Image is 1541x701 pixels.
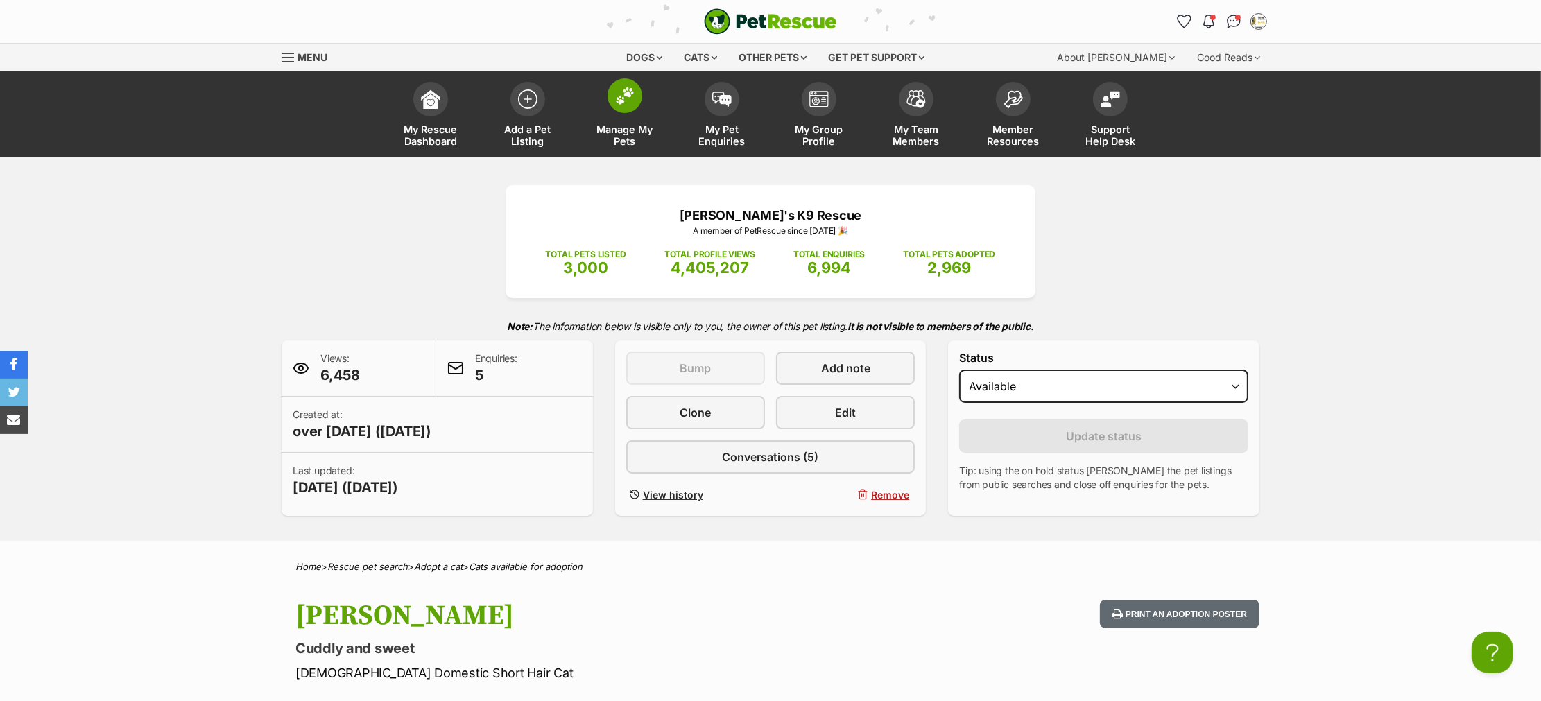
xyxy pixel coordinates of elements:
span: 2,969 [927,259,971,277]
img: manage-my-pets-icon-02211641906a0b7f246fdf0571729dbe1e7629f14944591b6c1af311fb30b64b.svg [615,87,635,105]
a: Conversations (5) [626,440,915,474]
div: > > > [261,562,1280,572]
a: Manage My Pets [576,75,673,157]
span: Conversations (5) [722,449,818,465]
span: My Team Members [885,123,947,147]
span: [DATE] ([DATE]) [293,478,398,497]
h1: [PERSON_NAME] [295,600,882,632]
span: Menu [298,51,327,63]
p: TOTAL PETS ADOPTED [903,248,995,261]
span: over [DATE] ([DATE]) [293,422,431,441]
img: dashboard-icon-eb2f2d2d3e046f16d808141f083e7271f6b2e854fb5c12c21221c1fb7104beca.svg [421,89,440,109]
span: Bump [680,360,711,377]
a: Adopt a cat [414,561,463,572]
p: A member of PetRescue since [DATE] 🎉 [526,225,1015,237]
span: 3,000 [563,259,608,277]
span: 5 [475,365,517,385]
span: 6,458 [320,365,360,385]
span: View history [643,487,703,502]
div: About [PERSON_NAME] [1047,44,1185,71]
p: [DEMOGRAPHIC_DATA] Domestic Short Hair Cat [295,664,882,682]
span: Add a Pet Listing [497,123,559,147]
a: Favourites [1173,10,1195,33]
p: TOTAL PETS LISTED [546,248,626,261]
p: [PERSON_NAME]'s K9 Rescue [526,206,1015,225]
span: Edit [835,404,856,421]
span: Member Resources [982,123,1044,147]
span: Update status [1066,428,1142,444]
p: TOTAL ENQUIRIES [793,248,865,261]
a: Support Help Desk [1062,75,1159,157]
iframe: Help Scout Beacon - Open [1472,632,1513,673]
a: View history [626,485,765,505]
a: PetRescue [704,8,837,35]
label: Status [959,352,1248,364]
button: Notifications [1198,10,1220,33]
img: chat-41dd97257d64d25036548639549fe6c8038ab92f7586957e7f3b1b290dea8141.svg [1227,15,1241,28]
strong: Note: [507,320,533,332]
p: The information below is visible only to you, the owner of this pet listing. [282,312,1259,340]
div: Dogs [617,44,673,71]
button: Remove [776,485,915,505]
a: Conversations [1223,10,1245,33]
span: Clone [680,404,711,421]
div: Good Reads [1187,44,1270,71]
a: Home [295,561,321,572]
button: Update status [959,419,1248,453]
p: Views: [320,352,360,385]
img: logo-cat-932fe2b9b8326f06289b0f2fb663e598f794de774fb13d1741a6617ecf9a85b4.svg [704,8,837,35]
a: My Group Profile [770,75,868,157]
img: Merna Karam profile pic [1252,15,1266,28]
img: help-desk-icon-fdf02630f3aa405de69fd3d07c3f3aa587a6932b1a1747fa1d2bba05be0121f9.svg [1101,91,1120,107]
a: My Rescue Dashboard [382,75,479,157]
button: My account [1248,10,1270,33]
p: Cuddly and sweet [295,639,882,658]
span: My Pet Enquiries [691,123,753,147]
div: Cats [675,44,728,71]
img: team-members-icon-5396bd8760b3fe7c0b43da4ab00e1e3bb1a5d9ba89233759b79545d2d3fc5d0d.svg [906,90,926,108]
p: TOTAL PROFILE VIEWS [664,248,755,261]
a: Edit [776,396,915,429]
button: Bump [626,352,765,385]
p: Created at: [293,408,431,441]
a: Clone [626,396,765,429]
div: Get pet support [819,44,935,71]
img: group-profile-icon-3fa3cf56718a62981997c0bc7e787c4b2cf8bcc04b72c1350f741eb67cf2f40e.svg [809,91,829,107]
span: Support Help Desk [1079,123,1142,147]
img: pet-enquiries-icon-7e3ad2cf08bfb03b45e93fb7055b45f3efa6380592205ae92323e6603595dc1f.svg [712,92,732,107]
img: member-resources-icon-8e73f808a243e03378d46382f2149f9095a855e16c252ad45f914b54edf8863c.svg [1004,90,1023,109]
span: Add note [821,360,870,377]
a: Add a Pet Listing [479,75,576,157]
a: Member Resources [965,75,1062,157]
a: My Pet Enquiries [673,75,770,157]
a: Menu [282,44,337,69]
a: My Team Members [868,75,965,157]
p: Tip: using the on hold status [PERSON_NAME] the pet listings from public searches and close off e... [959,464,1248,492]
span: 6,994 [807,259,851,277]
ul: Account quick links [1173,10,1270,33]
a: Cats available for adoption [469,561,583,572]
span: My Group Profile [788,123,850,147]
span: My Rescue Dashboard [399,123,462,147]
button: Print an adoption poster [1100,600,1259,628]
img: add-pet-listing-icon-0afa8454b4691262ce3f59096e99ab1cd57d4a30225e0717b998d2c9b9846f56.svg [518,89,537,109]
div: Other pets [730,44,817,71]
a: Rescue pet search [327,561,408,572]
span: Manage My Pets [594,123,656,147]
strong: It is not visible to members of the public. [847,320,1034,332]
span: Remove [871,487,909,502]
img: notifications-46538b983faf8c2785f20acdc204bb7945ddae34d4c08c2a6579f10ce5e182be.svg [1203,15,1214,28]
p: Last updated: [293,464,398,497]
a: Add note [776,352,915,385]
span: 4,405,207 [671,259,749,277]
p: Enquiries: [475,352,517,385]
